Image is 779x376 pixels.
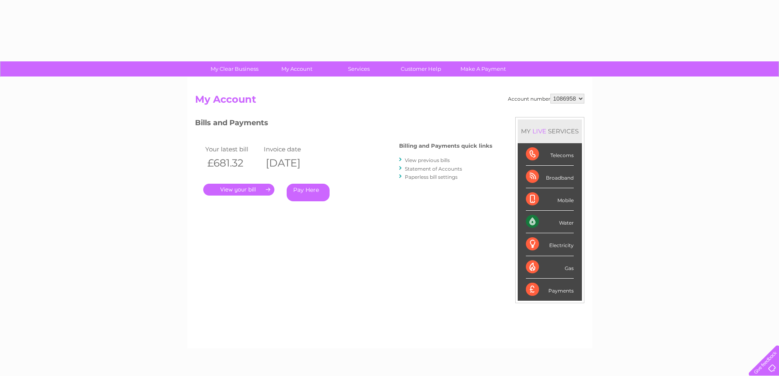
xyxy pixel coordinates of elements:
a: Pay Here [287,184,330,201]
a: View previous bills [405,157,450,163]
div: Telecoms [526,143,574,166]
h4: Billing and Payments quick links [399,143,492,149]
div: Account number [508,94,584,104]
h2: My Account [195,94,584,109]
a: Services [325,61,393,77]
div: Mobile [526,188,574,211]
a: Paperless bill settings [405,174,458,180]
td: Invoice date [262,144,321,155]
a: . [203,184,274,196]
div: MY SERVICES [518,119,582,143]
div: Water [526,211,574,233]
td: Your latest bill [203,144,262,155]
a: Make A Payment [449,61,517,77]
a: My Clear Business [201,61,268,77]
div: LIVE [531,127,548,135]
th: £681.32 [203,155,262,171]
div: Broadband [526,166,574,188]
div: Electricity [526,233,574,256]
a: Statement of Accounts [405,166,462,172]
a: My Account [263,61,330,77]
div: Payments [526,279,574,301]
div: Gas [526,256,574,279]
h3: Bills and Payments [195,117,492,131]
a: Customer Help [387,61,455,77]
th: [DATE] [262,155,321,171]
